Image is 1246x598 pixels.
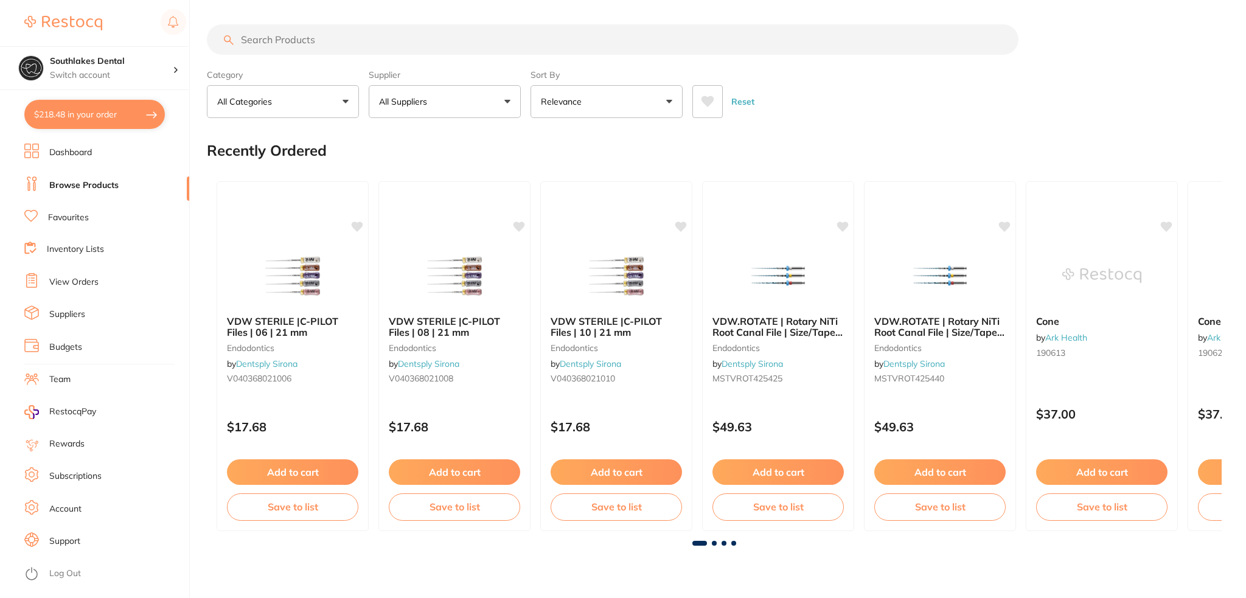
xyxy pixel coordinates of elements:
[722,358,783,369] a: Dentsply Sirona
[49,568,81,580] a: Log Out
[1036,407,1168,421] p: $37.00
[712,316,844,338] b: VDW.ROTATE | Rotary NiTi Root Canal File | Size/Taper 25.04 | 4-pack | 25 mm
[207,85,359,118] button: All Categories
[874,374,1006,383] small: MSTVROT425440
[577,245,656,306] img: VDW STERILE |C-PILOT Files | 10 | 21 mm
[24,9,102,37] a: Restocq Logo
[24,565,186,584] button: Log Out
[1036,316,1168,327] b: Cone
[49,535,80,548] a: Support
[531,69,683,80] label: Sort By
[227,343,358,353] small: endodontics
[227,358,298,369] span: by
[541,96,586,108] p: Relevance
[50,55,173,68] h4: Southlakes Dental
[217,96,277,108] p: All Categories
[712,420,844,434] p: $49.63
[398,358,459,369] a: Dentsply Sirona
[1036,459,1168,485] button: Add to cart
[389,420,520,434] p: $17.68
[874,493,1006,520] button: Save to list
[1036,493,1168,520] button: Save to list
[712,343,844,353] small: endodontics
[531,85,683,118] button: Relevance
[551,358,621,369] span: by
[49,438,85,450] a: Rewards
[379,96,432,108] p: All Suppliers
[883,358,945,369] a: Dentsply Sirona
[874,316,1006,338] b: VDW.ROTATE | Rotary NiTi Root Canal File | Size/Taper 40.04 | 4-pack | 25 mm
[207,142,327,159] h2: Recently Ordered
[253,245,332,306] img: VDW STERILE |C-PILOT Files | 06 | 21 mm
[207,24,1018,55] input: Search Products
[227,493,358,520] button: Save to list
[1036,348,1168,358] small: 190613
[389,459,520,485] button: Add to cart
[415,245,494,306] img: VDW STERILE |C-PILOT Files | 08 | 21 mm
[551,316,682,338] b: VDW STERILE |C-PILOT Files | 10 | 21 mm
[49,276,99,288] a: View Orders
[712,459,844,485] button: Add to cart
[389,343,520,353] small: endodontics
[227,420,358,434] p: $17.68
[49,374,71,386] a: Team
[551,343,682,353] small: endodontics
[900,245,980,306] img: VDW.ROTATE | Rotary NiTi Root Canal File | Size/Taper 40.04 | 4-pack | 25 mm
[48,212,89,224] a: Favourites
[389,493,520,520] button: Save to list
[227,374,358,383] small: V040368021006
[49,147,92,159] a: Dashboard
[207,69,359,80] label: Category
[24,100,165,129] button: $218.48 in your order
[49,179,119,192] a: Browse Products
[551,420,682,434] p: $17.68
[874,420,1006,434] p: $49.63
[712,374,844,383] small: MSTVROT425425
[24,405,96,419] a: RestocqPay
[874,459,1006,485] button: Add to cart
[47,243,104,256] a: Inventory Lists
[369,69,521,80] label: Supplier
[551,493,682,520] button: Save to list
[389,374,520,383] small: V040368021008
[1045,332,1087,343] a: Ark Health
[712,358,783,369] span: by
[1062,245,1141,306] img: Cone
[24,405,39,419] img: RestocqPay
[49,341,82,353] a: Budgets
[227,316,358,338] b: VDW STERILE |C-PILOT Files | 06 | 21 mm
[19,56,43,80] img: Southlakes Dental
[551,459,682,485] button: Add to cart
[369,85,521,118] button: All Suppliers
[874,343,1006,353] small: endodontics
[551,374,682,383] small: V040368021010
[389,316,520,338] b: VDW STERILE |C-PILOT Files | 08 | 21 mm
[49,503,82,515] a: Account
[236,358,298,369] a: Dentsply Sirona
[49,308,85,321] a: Suppliers
[560,358,621,369] a: Dentsply Sirona
[24,16,102,30] img: Restocq Logo
[874,358,945,369] span: by
[389,358,459,369] span: by
[728,85,758,118] button: Reset
[739,245,818,306] img: VDW.ROTATE | Rotary NiTi Root Canal File | Size/Taper 25.04 | 4-pack | 25 mm
[712,493,844,520] button: Save to list
[49,470,102,482] a: Subscriptions
[49,406,96,418] span: RestocqPay
[227,459,358,485] button: Add to cart
[50,69,173,82] p: Switch account
[1036,332,1087,343] span: by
